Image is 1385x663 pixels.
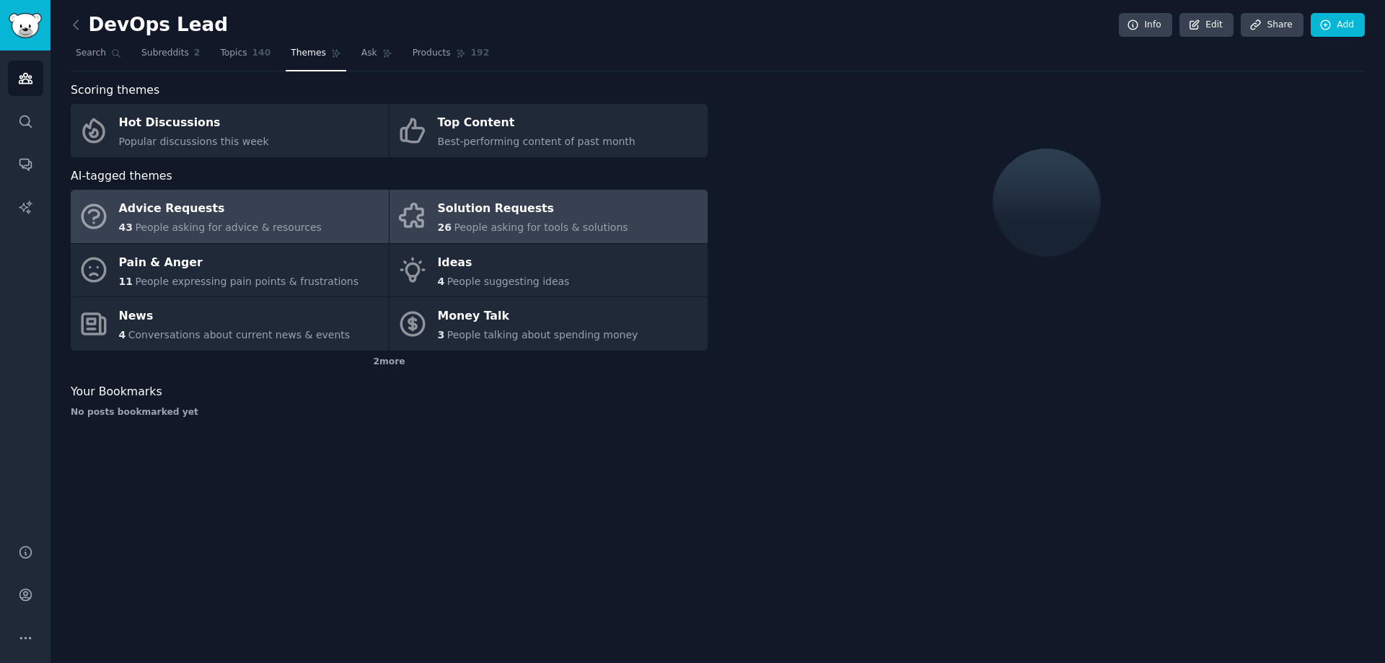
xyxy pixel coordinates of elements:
span: Themes [291,47,326,60]
a: Subreddits2 [136,42,205,71]
span: 11 [119,276,133,287]
div: Hot Discussions [119,112,269,135]
a: Hot DiscussionsPopular discussions this week [71,104,389,157]
span: 43 [119,221,133,233]
a: Info [1119,13,1172,38]
span: 140 [252,47,271,60]
a: Edit [1179,13,1234,38]
div: News [119,305,351,328]
div: 2 more [71,351,708,374]
span: Products [413,47,451,60]
span: Your Bookmarks [71,383,162,401]
a: Products192 [408,42,494,71]
div: Solution Requests [438,198,628,221]
span: AI-tagged themes [71,167,172,185]
span: 4 [438,276,445,287]
span: Conversations about current news & events [128,329,350,341]
span: Subreddits [141,47,189,60]
span: People asking for tools & solutions [454,221,628,233]
a: News4Conversations about current news & events [71,297,389,351]
img: GummySearch logo [9,13,42,38]
span: People asking for advice & resources [135,221,321,233]
a: Search [71,42,126,71]
span: 3 [438,329,445,341]
a: Advice Requests43People asking for advice & resources [71,190,389,243]
a: Solution Requests26People asking for tools & solutions [390,190,708,243]
div: No posts bookmarked yet [71,406,708,419]
a: Top ContentBest-performing content of past month [390,104,708,157]
span: Popular discussions this week [119,136,269,147]
a: Themes [286,42,346,71]
a: Pain & Anger11People expressing pain points & frustrations [71,244,389,297]
div: Ideas [438,251,570,274]
a: Share [1241,13,1303,38]
a: Money Talk3People talking about spending money [390,297,708,351]
a: Topics140 [215,42,276,71]
span: 4 [119,329,126,341]
div: Pain & Anger [119,251,359,274]
span: Topics [220,47,247,60]
span: People suggesting ideas [447,276,570,287]
div: Money Talk [438,305,638,328]
span: People expressing pain points & frustrations [135,276,359,287]
span: 2 [194,47,201,60]
span: Search [76,47,106,60]
span: Scoring themes [71,82,159,100]
span: People talking about spending money [447,329,638,341]
span: 26 [438,221,452,233]
a: Ask [356,42,397,71]
span: Best-performing content of past month [438,136,636,147]
a: Add [1311,13,1365,38]
a: Ideas4People suggesting ideas [390,244,708,297]
h2: DevOps Lead [71,14,228,37]
div: Advice Requests [119,198,322,221]
span: Ask [361,47,377,60]
span: 192 [471,47,490,60]
div: Top Content [438,112,636,135]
